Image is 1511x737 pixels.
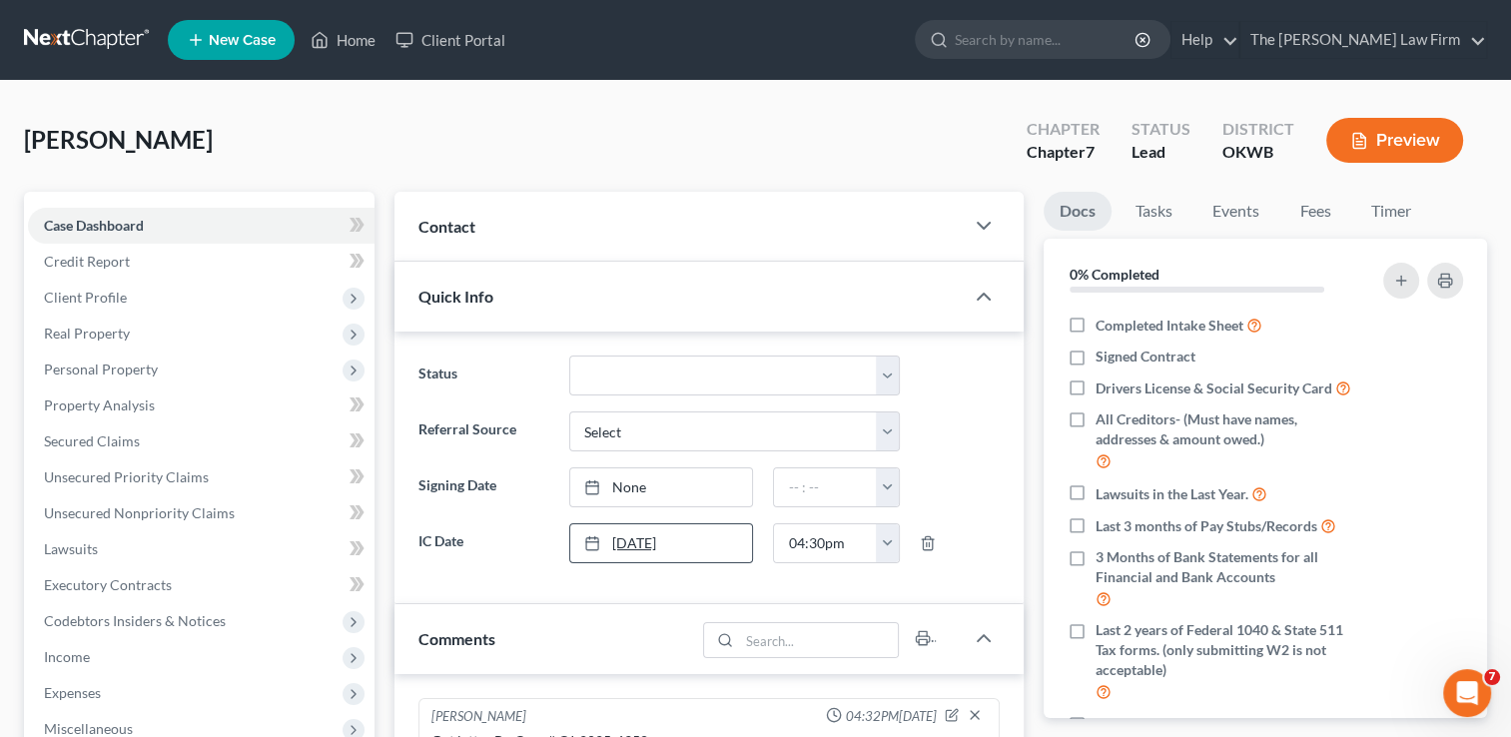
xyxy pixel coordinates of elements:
span: Miscellaneous [44,720,133,737]
a: Unsecured Priority Claims [28,459,375,495]
span: Secured Claims [44,432,140,449]
span: Drivers License & Social Security Card [1096,378,1332,398]
span: All Creditors- (Must have names, addresses & amount owed.) [1096,409,1359,449]
span: [PERSON_NAME] [24,125,213,154]
input: Search by name... [955,21,1137,58]
a: Executory Contracts [28,567,375,603]
span: Completed Intake Sheet [1096,316,1243,336]
span: 04:32PM[DATE] [846,707,937,726]
div: Status [1132,118,1190,141]
span: Executory Contracts [44,576,172,593]
span: New Case [209,33,276,48]
span: 3 Months of Bank Statements for all Financial and Bank Accounts [1096,547,1359,587]
span: Quick Info [418,287,493,306]
a: Lawsuits [28,531,375,567]
input: -- : -- [774,524,877,562]
span: Contact [418,217,475,236]
div: Lead [1132,141,1190,164]
a: Tasks [1120,192,1188,231]
a: [DATE] [570,524,753,562]
a: Client Portal [385,22,515,58]
div: [PERSON_NAME] [431,707,526,727]
span: Real Property Deeds and Mortgages [1096,715,1317,735]
a: Home [301,22,385,58]
span: Codebtors Insiders & Notices [44,612,226,629]
a: Events [1196,192,1275,231]
span: Property Analysis [44,396,155,413]
a: Docs [1044,192,1112,231]
span: Credit Report [44,253,130,270]
span: Real Property [44,325,130,342]
span: Unsecured Nonpriority Claims [44,504,235,521]
a: Timer [1355,192,1427,231]
div: OKWB [1222,141,1294,164]
span: Case Dashboard [44,217,144,234]
a: Secured Claims [28,423,375,459]
button: Preview [1326,118,1463,163]
span: Signed Contract [1096,347,1195,367]
a: Case Dashboard [28,208,375,244]
span: Client Profile [44,289,127,306]
label: Status [408,356,558,395]
strong: 0% Completed [1070,266,1159,283]
span: Expenses [44,684,101,701]
span: Income [44,648,90,665]
a: Credit Report [28,244,375,280]
iframe: Intercom live chat [1443,669,1491,717]
span: Comments [418,629,495,648]
label: Referral Source [408,411,558,451]
div: Chapter [1027,118,1100,141]
a: Property Analysis [28,387,375,423]
span: Unsecured Priority Claims [44,468,209,485]
input: Search... [739,623,898,657]
a: Unsecured Nonpriority Claims [28,495,375,531]
a: Help [1171,22,1238,58]
a: The [PERSON_NAME] Law Firm [1240,22,1486,58]
input: -- : -- [774,468,877,506]
label: IC Date [408,523,558,563]
label: Signing Date [408,467,558,507]
span: Lawsuits [44,540,98,557]
div: Chapter [1027,141,1100,164]
span: Last 3 months of Pay Stubs/Records [1096,516,1317,536]
span: 7 [1086,142,1095,161]
a: None [570,468,753,506]
span: Lawsuits in the Last Year. [1096,484,1248,504]
span: Last 2 years of Federal 1040 & State 511 Tax forms. (only submitting W2 is not acceptable) [1096,620,1359,680]
div: District [1222,118,1294,141]
a: Fees [1283,192,1347,231]
span: 7 [1484,669,1500,685]
span: Personal Property [44,361,158,377]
